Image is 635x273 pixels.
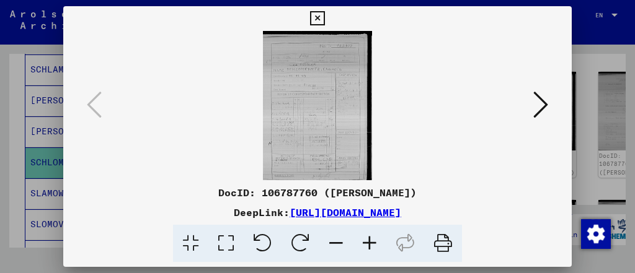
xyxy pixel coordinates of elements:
[290,206,401,219] a: [URL][DOMAIN_NAME]
[105,31,529,180] img: 001.jpg
[63,185,571,200] div: DocID: 106787760 ([PERSON_NAME])
[580,219,610,248] div: Change consent
[581,219,611,249] img: Change consent
[63,205,571,220] div: DeepLink:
